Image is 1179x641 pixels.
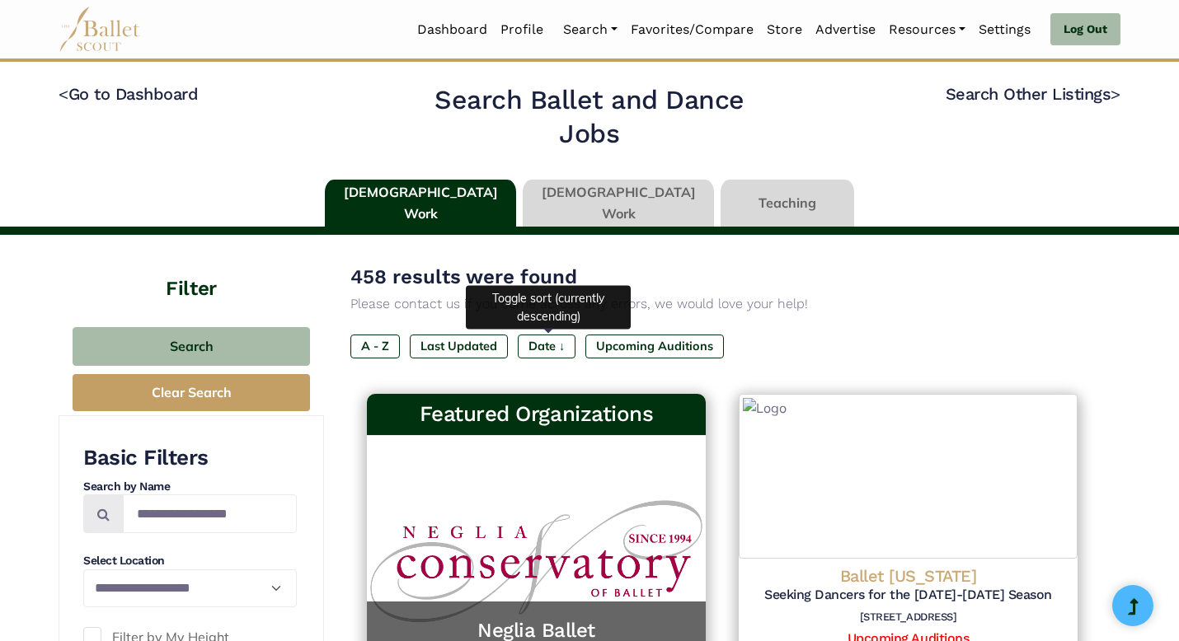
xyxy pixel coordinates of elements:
[1050,13,1120,46] a: Log Out
[585,335,724,358] label: Upcoming Auditions
[404,83,776,152] h2: Search Ballet and Dance Jobs
[350,335,400,358] label: A - Z
[752,611,1064,625] h6: [STREET_ADDRESS]
[350,293,1094,315] p: Please contact us if you come across any errors, we would love your help!
[59,84,198,104] a: <Go to Dashboard
[73,327,310,366] button: Search
[557,12,624,47] a: Search
[123,494,297,533] input: Search by names...
[946,84,1120,104] a: Search Other Listings>
[809,12,882,47] a: Advertise
[410,335,508,358] label: Last Updated
[518,335,575,358] label: Date ↓
[83,479,297,495] h4: Search by Name
[882,12,972,47] a: Resources
[972,12,1037,47] a: Settings
[752,587,1064,604] h5: Seeking Dancers for the [DATE]-[DATE] Season
[624,12,760,47] a: Favorites/Compare
[760,12,809,47] a: Store
[350,265,577,288] span: 458 results were found
[1111,83,1120,104] code: >
[411,12,494,47] a: Dashboard
[752,565,1064,587] h4: Ballet [US_STATE]
[494,12,550,47] a: Profile
[59,83,68,104] code: <
[717,180,857,227] li: Teaching
[322,180,519,227] li: [DEMOGRAPHIC_DATA] Work
[380,400,693,428] h3: Featured Organizations
[83,444,297,472] h3: Basic Filters
[466,285,631,329] div: Toggle sort (currently descending)
[83,553,297,569] h4: Select Location
[739,394,1078,559] img: Logo
[73,374,310,411] button: Clear Search
[59,235,324,302] h4: Filter
[519,180,717,227] li: [DEMOGRAPHIC_DATA] Work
